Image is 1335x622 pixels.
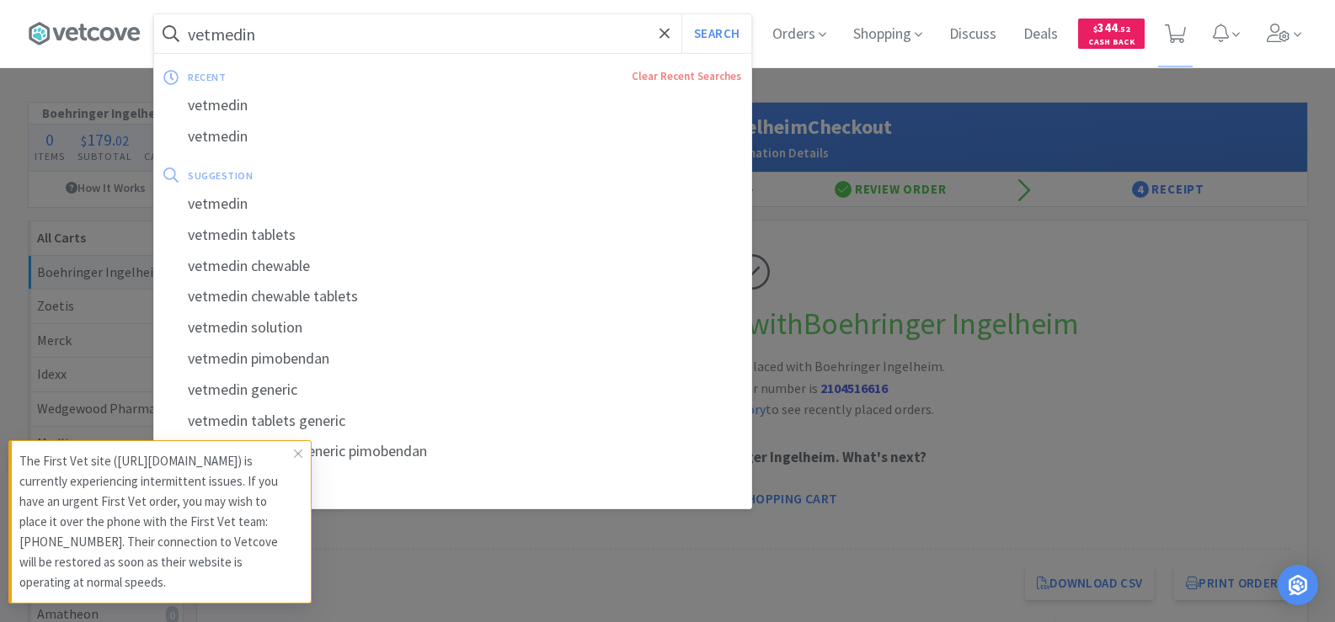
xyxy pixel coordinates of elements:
[1093,24,1097,35] span: $
[154,121,751,152] div: vetmedin
[188,162,497,189] div: suggestion
[154,467,751,498] div: vetmedin ca1
[1088,38,1135,49] span: Cash Back
[154,343,751,375] div: vetmedin pimobendan
[154,189,751,220] div: vetmedin
[154,90,751,121] div: vetmedin
[154,14,751,53] input: Search by item, sku, manufacturer, ingredient, size...
[1118,24,1130,35] span: . 52
[154,220,751,251] div: vetmedin tablets
[681,14,751,53] button: Search
[154,312,751,343] div: vetmedin solution
[1093,19,1130,35] span: 344
[1278,565,1318,605] div: Open Intercom Messenger
[1078,11,1145,56] a: $344.52Cash Back
[154,281,751,312] div: vetmedin chewable tablets
[632,69,741,83] a: Clear Recent Searches
[154,375,751,406] div: vetmedin generic
[154,251,751,282] div: vetmedin chewable
[1017,27,1065,42] a: Deals
[943,27,1003,42] a: Discuss
[154,406,751,437] div: vetmedin tablets generic
[154,436,751,467] div: vetmedin tablets generic pimobendan
[19,451,294,593] p: The First Vet site ([URL][DOMAIN_NAME]) is currently experiencing intermittent issues. If you hav...
[188,64,429,90] div: recent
